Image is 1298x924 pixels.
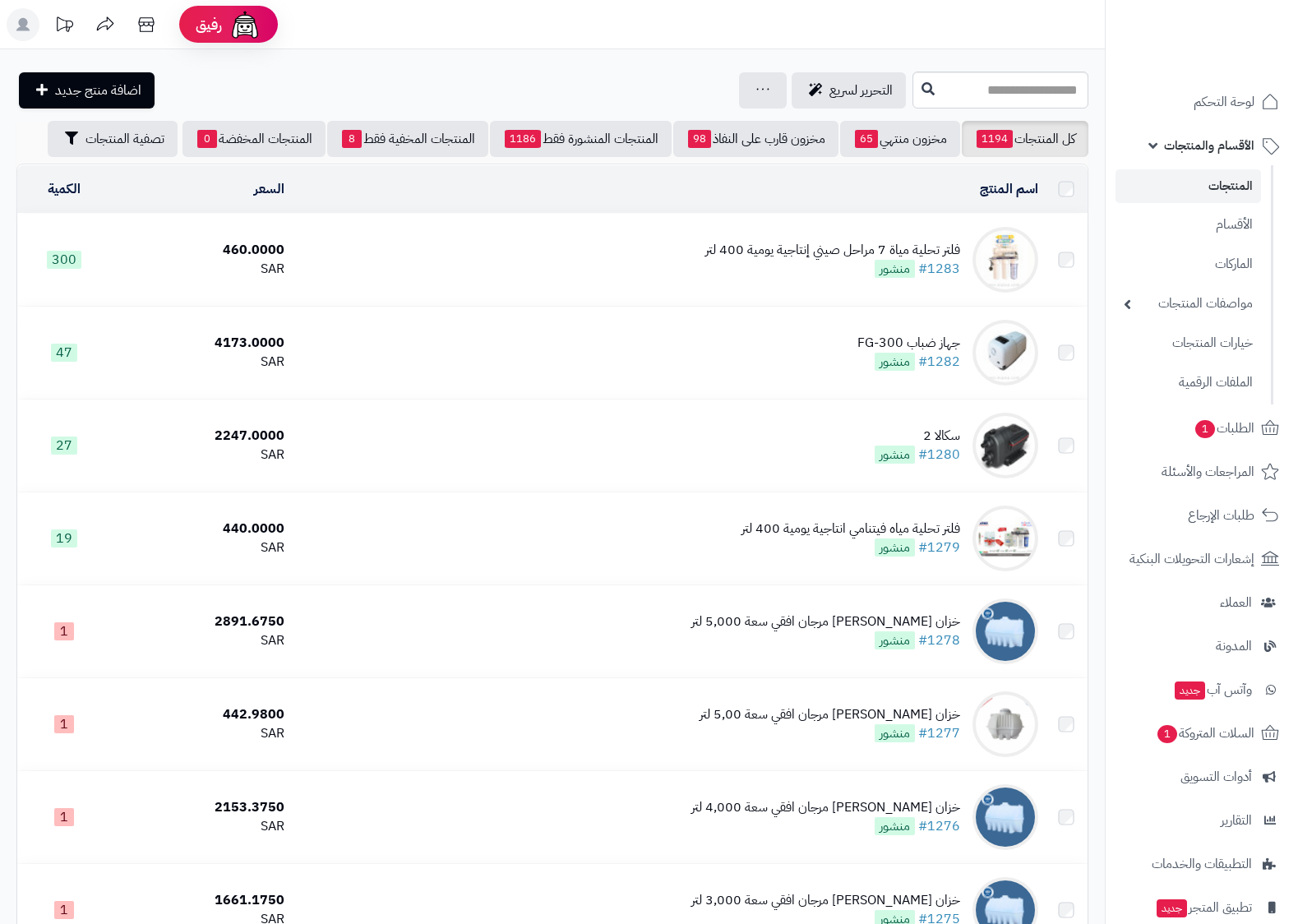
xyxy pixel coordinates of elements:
a: المنتجات المخفية فقط8 [327,121,488,157]
span: المدونة [1216,635,1252,658]
span: منشور [875,353,915,371]
button: تصفية المنتجات [48,121,178,157]
a: تحديثات المنصة [44,8,85,45]
span: الأقسام والمنتجات [1164,134,1254,157]
div: خزان [PERSON_NAME] مرجان افقي سعة 3,000 لتر [691,891,960,910]
span: 1 [1157,724,1178,743]
span: التحرير لسريع [829,81,893,100]
span: تصفية المنتجات [85,129,164,149]
span: 47 [51,344,77,362]
div: SAR [118,538,284,557]
div: فلتر تحلية مياه فيتنامي انتاجية يومية 400 لتر [741,520,960,538]
img: خزان المهيدب مرجان افقي سعة 5,00 لتر [972,691,1038,757]
a: السلات المتروكة1 [1116,714,1288,753]
a: كل المنتجات1194 [962,121,1088,157]
a: الملفات الرقمية [1116,365,1261,400]
img: logo-2.png [1186,38,1282,72]
img: خزان المهيدب مرجان افقي سعة 4,000 لتر [972,784,1038,850]
span: جديد [1175,681,1205,700]
span: 300 [47,251,81,269]
span: منشور [875,260,915,278]
span: 1 [54,622,74,640]
span: 1 [54,715,74,733]
div: 2891.6750 [118,612,284,631]
a: #1276 [918,816,960,836]
a: #1277 [918,723,960,743]
div: SAR [118,260,284,279]
a: المنتجات المنشورة فقط1186 [490,121,672,157]
span: 0 [197,130,217,148]
a: خيارات المنتجات [1116,326,1261,361]
img: سكالا 2 [972,413,1038,478]
span: 27 [51,437,77,455]
a: مواصفات المنتجات [1116,286,1261,321]
div: 440.0000 [118,520,284,538]
a: وآتس آبجديد [1116,670,1288,709]
a: طلبات الإرجاع [1116,496,1288,535]
span: 8 [342,130,362,148]
div: SAR [118,817,284,836]
div: 442.9800 [118,705,284,724]
span: 1 [54,901,74,919]
img: فلتر تحلية مياة 7 مراحل صيني إنتاجية يومية 400 لتر [972,227,1038,293]
div: SAR [118,631,284,650]
span: أدوات التسويق [1180,765,1252,788]
a: #1283 [918,259,960,279]
div: 1661.1750 [118,891,284,910]
span: اضافة منتج جديد [55,81,141,100]
div: 2153.3750 [118,798,284,817]
a: #1282 [918,352,960,372]
span: 1 [1195,419,1216,438]
a: المنتجات [1116,169,1261,203]
a: التحرير لسريع [792,72,906,109]
span: 19 [51,529,77,547]
span: جديد [1157,899,1187,917]
img: فلتر تحلية مياه فيتنامي انتاجية يومية 400 لتر [972,506,1038,571]
span: 65 [855,130,878,148]
img: خزان المهيدب مرجان افقي سعة 5,000 لتر [972,598,1038,664]
a: المنتجات المخفضة0 [182,121,326,157]
div: SAR [118,446,284,464]
img: جهاز ضباب FG-300 [972,320,1038,386]
a: مخزون منتهي65 [840,121,960,157]
div: سكالا 2 [875,427,960,446]
div: فلتر تحلية مياة 7 مراحل صيني إنتاجية يومية 400 لتر [705,241,960,260]
a: لوحة التحكم [1116,82,1288,122]
a: إشعارات التحويلات البنكية [1116,539,1288,579]
span: العملاء [1220,591,1252,614]
span: السلات المتروكة [1156,722,1254,745]
a: المراجعات والأسئلة [1116,452,1288,492]
div: SAR [118,353,284,372]
a: الأقسام [1116,207,1261,243]
span: لوحة التحكم [1194,90,1254,113]
div: خزان [PERSON_NAME] مرجان افقي سعة 5,000 لتر [691,612,960,631]
a: التقارير [1116,801,1288,840]
div: 460.0000 [118,241,284,260]
span: منشور [875,631,915,649]
img: ai-face.png [229,8,261,41]
span: طلبات الإرجاع [1188,504,1254,527]
span: وآتس آب [1173,678,1252,701]
div: 4173.0000 [118,334,284,353]
a: #1279 [918,538,960,557]
a: اضافة منتج جديد [19,72,155,109]
a: الماركات [1116,247,1261,282]
span: الطلبات [1194,417,1254,440]
a: الطلبات1 [1116,409,1288,448]
span: التقارير [1221,809,1252,832]
a: التطبيقات والخدمات [1116,844,1288,884]
span: 98 [688,130,711,148]
span: منشور [875,817,915,835]
span: رفيق [196,15,222,35]
span: منشور [875,446,915,464]
div: خزان [PERSON_NAME] مرجان افقي سعة 5,00 لتر [700,705,960,724]
a: العملاء [1116,583,1288,622]
span: التطبيقات والخدمات [1152,852,1252,875]
span: منشور [875,724,915,742]
span: تطبيق المتجر [1155,896,1252,919]
span: 1194 [977,130,1013,148]
a: السعر [254,179,284,199]
span: المراجعات والأسئلة [1162,460,1254,483]
span: 1186 [505,130,541,148]
a: مخزون قارب على النفاذ98 [673,121,838,157]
